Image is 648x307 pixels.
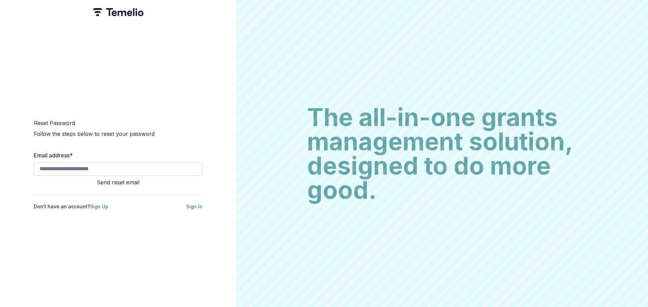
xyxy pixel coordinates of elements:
[34,178,202,186] button: Send reset email
[34,151,198,159] label: Email address
[90,204,108,209] a: Sign Up
[34,119,202,127] h1: Reset Password
[34,203,108,210] p: Don't have an account?
[34,130,202,138] h2: Follow the steps below to reset your password
[186,204,202,209] a: Sign In
[93,8,143,16] img: Temelio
